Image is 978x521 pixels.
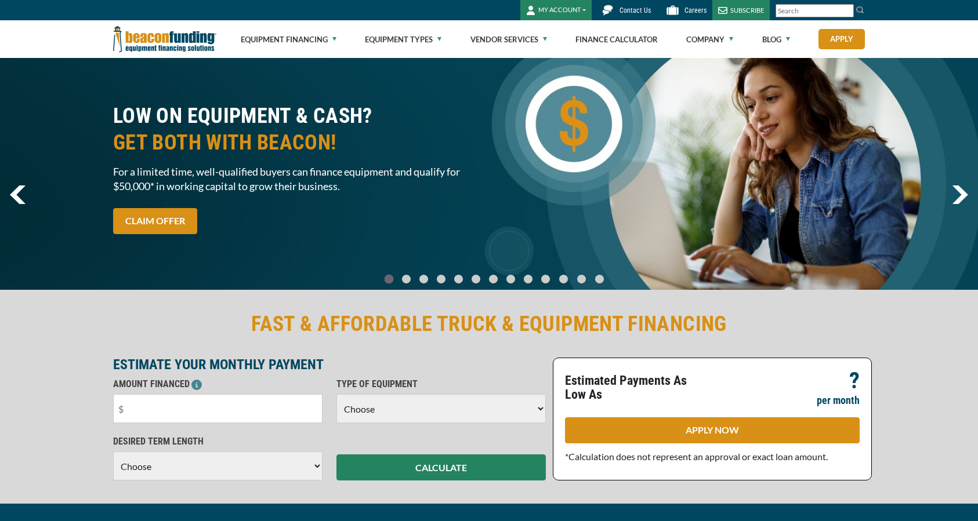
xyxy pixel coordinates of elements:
a: Vendor Services [470,21,547,58]
a: Clear search text [842,6,851,16]
h2: FAST & AFFORDABLE TRUCK & EQUIPMENT FINANCING [113,311,865,337]
span: *Calculation does not represent an approval or exact loan amount. [565,451,828,462]
p: per month [817,394,860,407]
a: Go To Slide 12 [592,274,607,284]
a: Company [686,21,733,58]
input: Search [776,4,854,17]
a: Blog [762,21,790,58]
img: Right Navigator [952,185,968,204]
button: CALCULATE [336,454,546,480]
img: Left Navigator [10,185,26,204]
span: GET BOTH WITH BEACON! [113,129,482,156]
a: Go To Slide 3 [434,274,448,284]
a: Go To Slide 9 [539,274,553,284]
span: For a limited time, well-qualified buyers can finance equipment and qualify for $50,000* in worki... [113,165,482,194]
a: Go To Slide 5 [469,274,483,284]
p: AMOUNT FINANCED [113,377,323,391]
p: Estimated Payments As Low As [565,374,705,402]
a: Finance Calculator [575,21,658,58]
a: Go To Slide 6 [487,274,501,284]
a: Equipment Types [365,21,441,58]
a: Go To Slide 0 [382,274,396,284]
a: next [952,185,968,204]
span: Contact Us [620,6,651,14]
p: DESIRED TERM LENGTH [113,435,323,449]
img: Search [856,5,865,14]
a: Go To Slide 1 [400,274,414,284]
a: Equipment Financing [241,21,336,58]
a: previous [10,185,26,204]
p: TYPE OF EQUIPMENT [336,377,546,391]
a: CLAIM OFFER [113,208,197,234]
p: ESTIMATE YOUR MONTHLY PAYMENT [113,358,546,371]
h2: LOW ON EQUIPMENT & CASH? [113,103,482,156]
a: Apply [818,29,865,49]
img: Beacon Funding Corporation logo [113,20,216,58]
span: Careers [684,6,707,14]
a: Go To Slide 7 [504,274,518,284]
a: Go To Slide 4 [452,274,466,284]
a: Go To Slide 8 [521,274,535,284]
a: Go To Slide 10 [556,274,571,284]
a: Go To Slide 11 [574,274,589,284]
p: ? [849,374,860,388]
a: APPLY NOW [565,417,860,443]
input: $ [113,394,323,423]
a: Go To Slide 2 [417,274,431,284]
